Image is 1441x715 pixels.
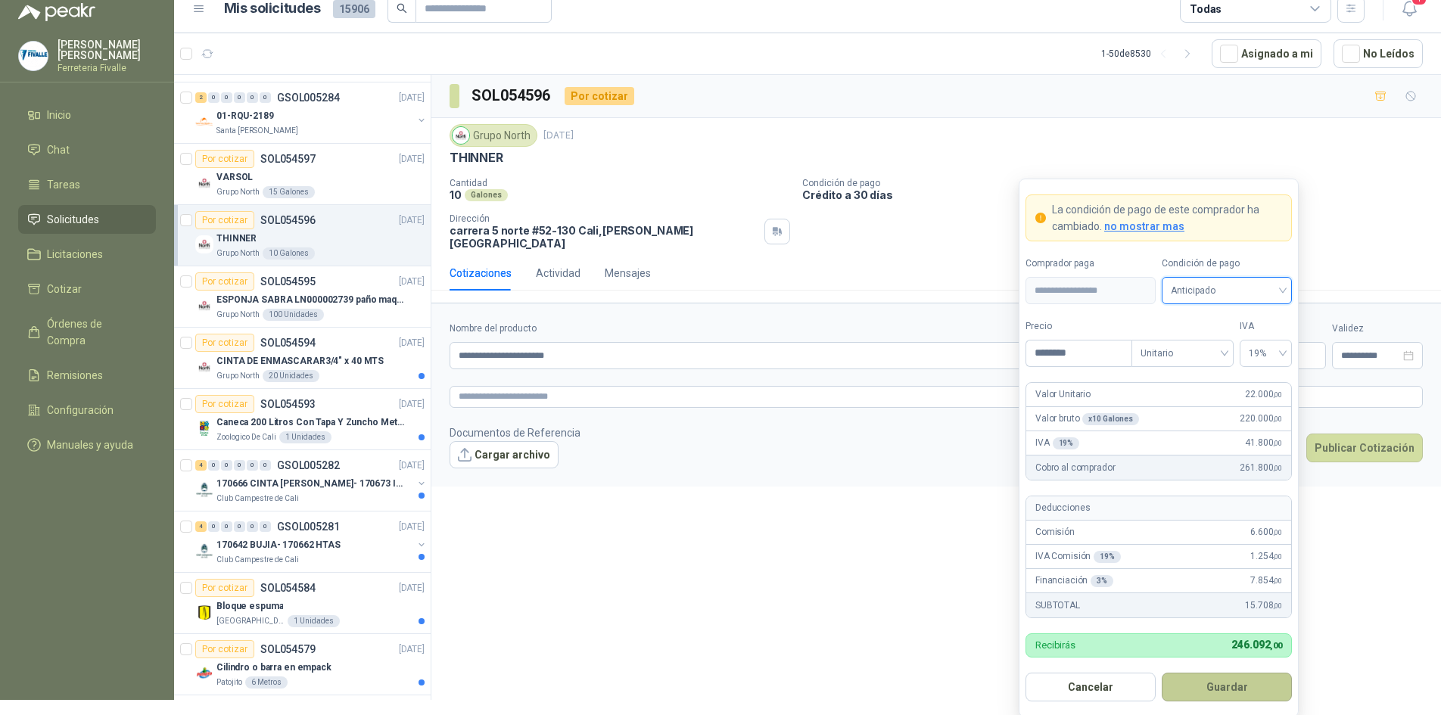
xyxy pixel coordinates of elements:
[260,521,271,532] div: 0
[174,573,431,634] a: Por cotizarSOL054584[DATE] Company LogoBloque espuma[GEOGRAPHIC_DATA]1 Unidades
[221,92,232,103] div: 0
[18,275,156,303] a: Cotizar
[565,87,634,105] div: Por cotizar
[18,361,156,390] a: Remisiones
[234,460,245,471] div: 0
[1026,673,1156,701] button: Cancelar
[397,3,407,14] span: search
[263,186,315,198] div: 15 Galones
[247,460,258,471] div: 0
[277,92,340,103] p: GSOL005284
[1273,528,1282,536] span: ,00
[195,518,428,566] a: 4 0 0 0 0 0 GSOL005281[DATE] Company Logo170642 BUJIA- 170662 HTASClub Campestre de Cali
[1273,602,1282,610] span: ,00
[216,477,405,491] p: 170666 CINTA [PERSON_NAME]- 170673 IMPERMEABILI
[208,92,219,103] div: 0
[216,232,257,246] p: THINNER
[216,170,253,185] p: VARSOL
[47,141,70,158] span: Chat
[216,538,341,552] p: 170642 BUJIA- 170662 HTAS
[1141,342,1225,365] span: Unitario
[47,367,103,384] span: Remisiones
[543,129,574,143] p: [DATE]
[1035,213,1046,223] span: exclamation-circle
[1273,577,1282,585] span: ,00
[47,281,82,297] span: Cotizar
[47,246,103,263] span: Licitaciones
[1231,639,1282,651] span: 246.092
[802,178,1435,188] p: Condición de pago
[216,676,242,689] p: Patojito
[195,664,213,682] img: Company Logo
[399,642,425,657] p: [DATE]
[195,297,213,315] img: Company Logo
[195,456,428,505] a: 4 0 0 0 0 0 GSOL005282[DATE] Company Logo170666 CINTA [PERSON_NAME]- 170673 IMPERMEABILIClub Camp...
[263,309,324,321] div: 100 Unidades
[1212,39,1321,68] button: Asignado a mi
[234,521,245,532] div: 0
[260,215,316,225] p: SOL054596
[1245,436,1282,450] span: 41.800
[216,125,298,137] p: Santa [PERSON_NAME]
[195,603,213,621] img: Company Logo
[216,186,260,198] p: Grupo North
[1273,390,1282,399] span: ,00
[1101,42,1200,66] div: 1 - 50 de 8530
[1026,319,1131,334] label: Precio
[208,460,219,471] div: 0
[18,396,156,424] a: Configuración
[1026,256,1156,271] label: Comprador paga
[536,265,580,281] div: Actividad
[195,640,254,658] div: Por cotizar
[1245,387,1282,402] span: 22.000
[802,188,1435,201] p: Crédito a 30 días
[18,431,156,459] a: Manuales y ayuda
[18,170,156,199] a: Tareas
[1162,256,1292,271] label: Condición de pago
[1035,461,1115,475] p: Cobro al comprador
[1053,437,1080,449] div: 19 %
[450,213,758,224] p: Dirección
[450,441,559,468] button: Cargar archivo
[260,399,316,409] p: SOL054593
[195,542,213,560] img: Company Logo
[399,275,425,289] p: [DATE]
[1332,322,1423,336] label: Validez
[216,354,384,368] p: CINTA DE ENMASCARAR3/4" x 40 MTS
[47,316,142,349] span: Órdenes de Compra
[1094,551,1121,563] div: 19 %
[216,615,285,627] p: [GEOGRAPHIC_DATA]
[216,293,405,307] p: ESPONJA SABRA LN000002739 paño maquina 3m 14cm x10 m
[18,101,156,129] a: Inicio
[1273,552,1282,561] span: ,00
[1273,464,1282,472] span: ,00
[263,370,319,382] div: 20 Unidades
[47,437,133,453] span: Manuales y ayuda
[216,309,260,321] p: Grupo North
[450,265,512,281] div: Cotizaciones
[216,599,283,614] p: Bloque espuma
[1270,641,1282,651] span: ,00
[399,520,425,534] p: [DATE]
[58,39,156,61] p: [PERSON_NAME] [PERSON_NAME]
[19,42,48,70] img: Company Logo
[1035,549,1121,564] p: IVA Comisión
[288,615,340,627] div: 1 Unidades
[58,64,156,73] p: Ferreteria Fivalle
[216,493,299,505] p: Club Campestre de Cali
[399,459,425,473] p: [DATE]
[260,644,316,654] p: SOL054579
[450,124,537,147] div: Grupo North
[1104,220,1184,232] span: no mostrar mas
[221,460,232,471] div: 0
[1082,413,1139,425] div: x 10 Galones
[47,402,114,418] span: Configuración
[1035,525,1075,539] p: Comisión
[260,583,316,593] p: SOL054584
[399,336,425,350] p: [DATE]
[195,334,254,352] div: Por cotizar
[195,419,213,437] img: Company Logo
[195,113,213,131] img: Company Logo
[1035,501,1090,515] p: Deducciones
[472,84,552,107] h3: SOL054596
